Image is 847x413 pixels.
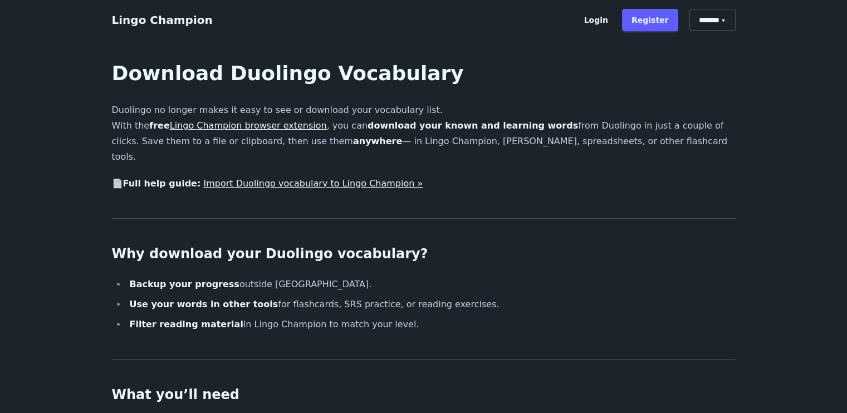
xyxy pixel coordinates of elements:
[353,136,402,146] strong: anywhere
[575,9,618,31] a: Login
[203,178,423,189] a: Import Duolingo vocabulary to Lingo Champion »
[126,297,736,312] li: for flashcards, SRS practice, or reading exercises.
[130,319,243,330] strong: Filter reading material
[112,13,213,27] a: Lingo Champion
[112,245,736,263] h2: Why download your Duolingo vocabulary?
[130,299,278,309] strong: Use your words in other tools
[123,178,201,189] strong: Full help guide:
[622,9,678,31] a: Register
[368,120,578,131] strong: download your known and learning words
[130,279,239,289] strong: Backup your progress
[112,386,736,404] h2: What you’ll need
[149,120,327,131] strong: free
[126,277,736,292] li: outside [GEOGRAPHIC_DATA].
[170,120,327,131] a: Lingo Champion browser extension
[112,62,736,85] h1: Download Duolingo Vocabulary
[112,102,736,165] p: Duolingo no longer makes it easy to see or download your vocabulary list. With the , you can from...
[112,176,736,191] p: 📄
[126,317,736,332] li: in Lingo Champion to match your level.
